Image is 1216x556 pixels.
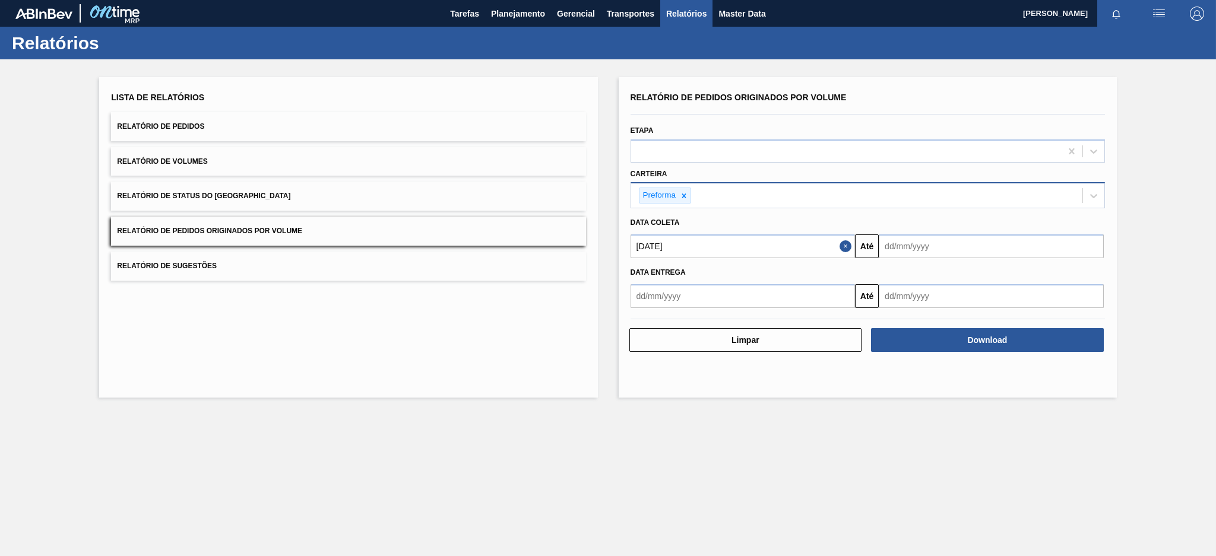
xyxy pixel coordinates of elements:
div: Preforma [639,188,678,203]
label: Etapa [631,126,654,135]
span: Data coleta [631,218,680,227]
span: Relatório de Pedidos [117,122,204,131]
span: Gerencial [557,7,595,21]
span: Data entrega [631,268,686,277]
input: dd/mm/yyyy [631,284,856,308]
span: Relatórios [666,7,707,21]
span: Master Data [718,7,765,21]
span: Relatório de Status do [GEOGRAPHIC_DATA] [117,192,290,200]
button: Download [871,328,1104,352]
img: userActions [1152,7,1166,21]
span: Relatório de Sugestões [117,262,217,270]
button: Relatório de Volumes [111,147,585,176]
h1: Relatórios [12,36,223,50]
input: dd/mm/yyyy [879,234,1104,258]
button: Relatório de Status do [GEOGRAPHIC_DATA] [111,182,585,211]
span: Tarefas [450,7,479,21]
span: Lista de Relatórios [111,93,204,102]
span: Transportes [607,7,654,21]
input: dd/mm/yyyy [631,234,856,258]
button: Relatório de Pedidos Originados por Volume [111,217,585,246]
label: Carteira [631,170,667,178]
span: Planejamento [491,7,545,21]
span: Relatório de Pedidos Originados por Volume [631,93,847,102]
button: Até [855,234,879,258]
button: Close [840,234,855,258]
button: Relatório de Pedidos [111,112,585,141]
input: dd/mm/yyyy [879,284,1104,308]
img: TNhmsLtSVTkK8tSr43FrP2fwEKptu5GPRR3wAAAABJRU5ErkJggg== [15,8,72,19]
button: Notificações [1097,5,1135,22]
button: Até [855,284,879,308]
button: Limpar [629,328,862,352]
img: Logout [1190,7,1204,21]
button: Relatório de Sugestões [111,252,585,281]
span: Relatório de Pedidos Originados por Volume [117,227,302,235]
span: Relatório de Volumes [117,157,207,166]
